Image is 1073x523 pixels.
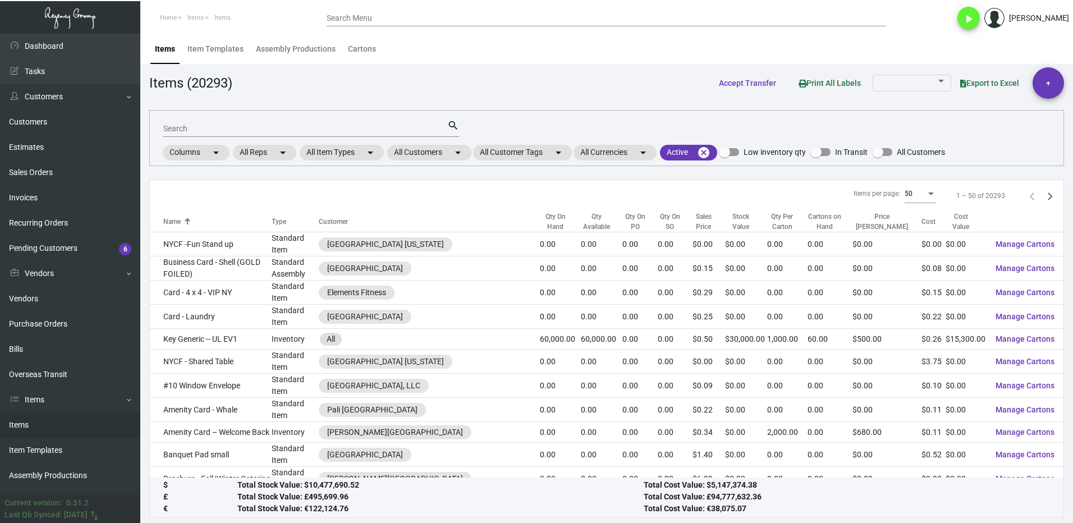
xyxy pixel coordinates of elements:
[725,374,767,398] td: $0.00
[808,256,852,281] td: 0.00
[658,422,693,443] td: 0.00
[808,350,852,374] td: 0.00
[256,43,336,55] div: Assembly Productions
[984,8,1005,28] img: admin@bootstrapmaster.com
[767,398,808,422] td: 0.00
[150,329,272,350] td: Key Generic -- UL EV1
[447,119,459,132] mat-icon: search
[272,374,319,398] td: Standard Item
[744,145,806,159] span: Low inventory qty
[996,334,1054,343] span: Manage Cartons
[644,503,1050,515] div: Total Cost Value: €38,075.07
[946,398,987,422] td: $0.00
[996,240,1054,249] span: Manage Cartons
[946,467,987,491] td: $0.00
[214,14,231,21] span: Items
[622,398,657,422] td: 0.00
[852,305,921,329] td: $0.00
[693,329,725,350] td: $0.50
[921,329,946,350] td: $0.26
[622,256,657,281] td: 0.00
[808,212,852,232] div: Cartons on Hand
[987,351,1063,371] button: Manage Cartons
[658,350,693,374] td: 0.00
[946,305,987,329] td: $0.00
[767,350,808,374] td: 0.00
[987,469,1063,489] button: Manage Cartons
[272,281,319,305] td: Standard Item
[767,443,808,467] td: 0.00
[644,492,1050,503] div: Total Cost Value: £94,777,632.36
[987,422,1063,442] button: Manage Cartons
[946,256,987,281] td: $0.00
[987,329,1063,349] button: Manage Cartons
[767,329,808,350] td: 1,000.00
[327,449,403,461] div: [GEOGRAPHIC_DATA]
[1009,12,1069,24] div: [PERSON_NAME]
[693,305,725,329] td: $0.25
[719,79,776,88] span: Accept Transfer
[540,212,570,232] div: Qty On Hand
[725,256,767,281] td: $0.00
[552,146,565,159] mat-icon: arrow_drop_down
[852,256,921,281] td: $0.00
[163,217,181,227] div: Name
[150,467,272,491] td: Brochure - Fall/Winter Catering
[540,350,580,374] td: 0.00
[658,467,693,491] td: 0.00
[451,146,465,159] mat-icon: arrow_drop_down
[725,212,757,232] div: Stock Value
[581,329,623,350] td: 60,000.00
[319,212,540,232] th: Customer
[790,73,870,94] button: Print All Labels
[921,398,946,422] td: $0.11
[237,492,644,503] div: Total Stock Value: £495,699.96
[946,281,987,305] td: $0.00
[808,467,852,491] td: 0.00
[658,374,693,398] td: 0.00
[658,443,693,467] td: 0.00
[921,443,946,467] td: $0.52
[327,426,463,438] div: [PERSON_NAME][GEOGRAPHIC_DATA]
[921,467,946,491] td: $2.92
[956,191,1005,201] div: 1 – 50 of 20293
[187,14,204,21] span: Items
[150,398,272,422] td: Amenity Card - Whale
[921,305,946,329] td: $0.22
[996,381,1054,390] span: Manage Cartons
[808,398,852,422] td: 0.00
[581,467,623,491] td: 0.00
[622,212,657,232] div: Qty On PO
[767,422,808,443] td: 2,000.00
[996,312,1054,321] span: Manage Cartons
[852,467,921,491] td: $0.00
[581,374,623,398] td: 0.00
[327,238,444,250] div: [GEOGRAPHIC_DATA] [US_STATE]
[905,190,912,198] span: 50
[658,232,693,256] td: 0.00
[658,329,693,350] td: 0.00
[581,212,623,232] div: Qty Available
[658,305,693,329] td: 0.00
[540,329,580,350] td: 60,000.00
[150,350,272,374] td: NYCF - Shared Table
[996,428,1054,437] span: Manage Cartons
[987,234,1063,254] button: Manage Cartons
[725,305,767,329] td: $0.00
[272,256,319,281] td: Standard Assembly
[946,422,987,443] td: $0.00
[622,443,657,467] td: 0.00
[852,329,921,350] td: $500.00
[710,73,785,93] button: Accept Transfer
[348,43,376,55] div: Cartons
[767,256,808,281] td: 0.00
[725,281,767,305] td: $0.00
[187,43,244,55] div: Item Templates
[987,400,1063,420] button: Manage Cartons
[622,305,657,329] td: 0.00
[852,212,911,232] div: Price [PERSON_NAME]
[897,145,945,159] span: All Customers
[767,467,808,491] td: 0.00
[622,350,657,374] td: 0.00
[658,256,693,281] td: 0.00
